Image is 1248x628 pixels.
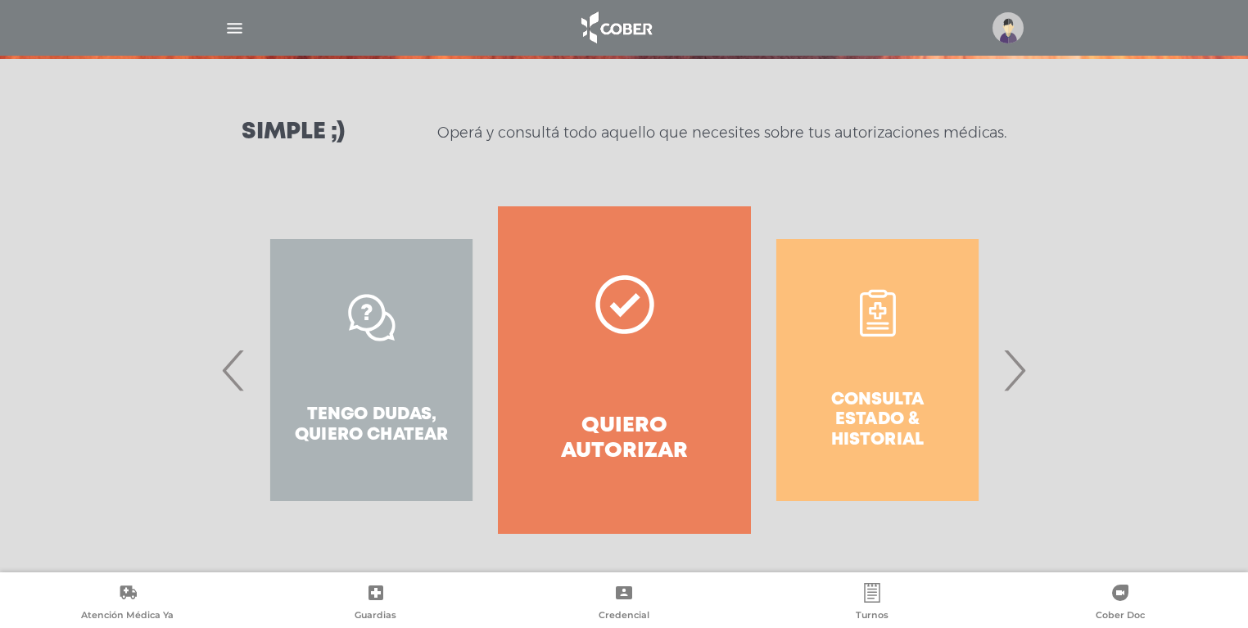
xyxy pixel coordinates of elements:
img: logo_cober_home-white.png [572,8,658,47]
a: Cober Doc [997,583,1245,625]
img: profile-placeholder.svg [993,12,1024,43]
h3: Simple ;) [242,121,345,144]
span: Atención Médica Ya [81,609,174,624]
span: Turnos [856,609,889,624]
span: Next [998,326,1030,414]
span: Previous [218,326,250,414]
a: Guardias [251,583,500,625]
a: Turnos [748,583,997,625]
span: Credencial [599,609,649,624]
a: Quiero autorizar [498,206,751,534]
a: Atención Médica Ya [3,583,251,625]
h4: Quiero autorizar [527,413,721,464]
span: Guardias [355,609,396,624]
span: Cober Doc [1096,609,1145,624]
a: Credencial [500,583,748,625]
p: Operá y consultá todo aquello que necesites sobre tus autorizaciones médicas. [437,123,1006,142]
img: Cober_menu-lines-white.svg [224,18,245,38]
